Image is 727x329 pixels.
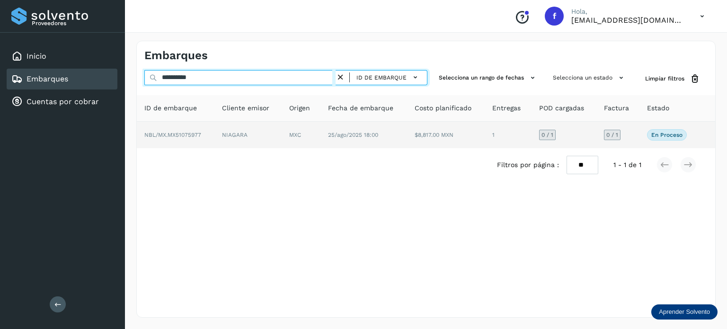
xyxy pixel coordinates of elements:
[328,132,378,138] span: 25/ago/2025 18:00
[485,122,532,148] td: 1
[651,132,683,138] p: En proceso
[7,46,117,67] div: Inicio
[492,103,521,113] span: Entregas
[647,103,669,113] span: Estado
[651,304,718,320] div: Aprender Solvento
[328,103,393,113] span: Fecha de embarque
[497,160,559,170] span: Filtros por página :
[144,103,197,113] span: ID de embarque
[289,103,310,113] span: Origen
[415,103,471,113] span: Costo planificado
[356,73,407,82] span: ID de embarque
[541,132,553,138] span: 0 / 1
[144,132,201,138] span: NBL/MX.MX51075977
[645,74,684,83] span: Limpiar filtros
[549,70,630,86] button: Selecciona un estado
[613,160,641,170] span: 1 - 1 de 1
[282,122,320,148] td: MXC
[32,20,114,27] p: Proveedores
[222,103,269,113] span: Cliente emisor
[571,8,685,16] p: Hola,
[354,71,423,84] button: ID de embarque
[144,49,208,62] h4: Embarques
[214,122,282,148] td: NIAGARA
[407,122,485,148] td: $8,817.00 MXN
[7,69,117,89] div: Embarques
[604,103,629,113] span: Factura
[571,16,685,25] p: fyc3@mexamerik.com
[659,308,710,316] p: Aprender Solvento
[638,70,708,88] button: Limpiar filtros
[435,70,541,86] button: Selecciona un rango de fechas
[27,74,68,83] a: Embarques
[7,91,117,112] div: Cuentas por cobrar
[606,132,618,138] span: 0 / 1
[539,103,584,113] span: POD cargadas
[27,52,46,61] a: Inicio
[27,97,99,106] a: Cuentas por cobrar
